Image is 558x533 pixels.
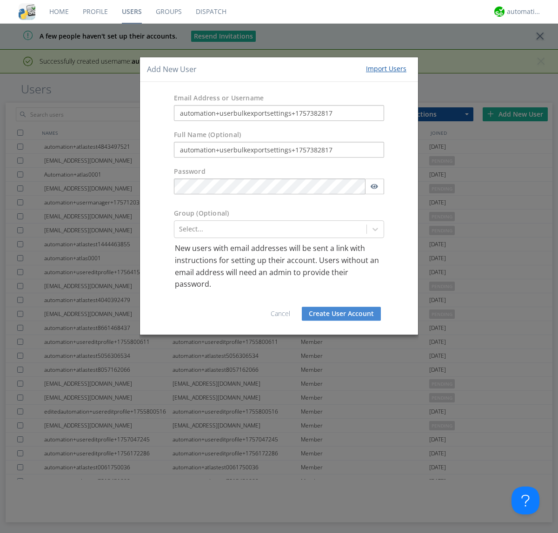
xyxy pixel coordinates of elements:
[174,131,241,140] label: Full Name (Optional)
[174,142,384,158] input: Julie Appleseed
[175,243,383,290] p: New users with email addresses will be sent a link with instructions for setting up their account...
[494,7,505,17] img: d2d01cd9b4174d08988066c6d424eccd
[302,307,381,321] button: Create User Account
[174,94,264,103] label: Email Address or Username
[366,64,406,73] div: Import Users
[174,167,206,177] label: Password
[271,309,290,318] a: Cancel
[174,105,384,121] input: e.g. email@address.com, Housekeeping1
[507,7,542,16] div: automation+atlas
[19,3,35,20] img: cddb5a64eb264b2086981ab96f4c1ba7
[174,209,229,218] label: Group (Optional)
[147,64,197,75] h4: Add New User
